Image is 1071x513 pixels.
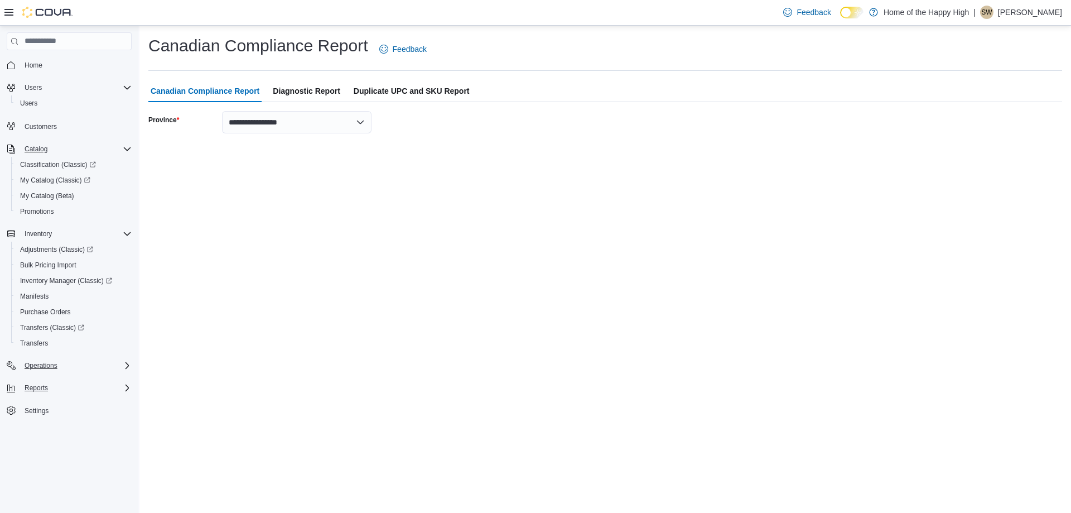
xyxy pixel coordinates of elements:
[2,118,136,134] button: Customers
[16,97,132,110] span: Users
[20,99,37,108] span: Users
[20,227,132,241] span: Inventory
[840,7,863,18] input: Dark Mode
[16,158,100,171] a: Classification (Classic)
[16,290,53,303] a: Manifests
[16,321,89,334] a: Transfers (Classic)
[2,57,136,73] button: Home
[20,58,132,72] span: Home
[973,6,976,19] p: |
[16,174,132,187] span: My Catalog (Classic)
[16,243,132,256] span: Adjustments (Classic)
[11,320,136,335] a: Transfers (Classic)
[16,158,132,171] span: Classification (Classic)
[11,335,136,351] button: Transfers
[11,188,136,204] button: My Catalog (Beta)
[354,80,470,102] span: Duplicate UPC and SKU Report
[11,157,136,172] a: Classification (Classic)
[797,7,831,18] span: Feedback
[981,6,992,19] span: SW
[20,308,71,317] span: Purchase Orders
[148,116,179,124] label: Province
[20,381,132,395] span: Reports
[25,383,48,392] span: Reports
[16,258,132,272] span: Bulk Pricing Import
[2,402,136,419] button: Settings
[25,229,52,238] span: Inventory
[16,97,42,110] a: Users
[779,1,835,23] a: Feedback
[11,242,136,257] a: Adjustments (Classic)
[20,404,53,418] a: Settings
[16,205,132,218] span: Promotions
[11,304,136,320] button: Purchase Orders
[2,80,136,95] button: Users
[20,359,62,372] button: Operations
[2,358,136,373] button: Operations
[20,404,132,418] span: Settings
[375,38,431,60] a: Feedback
[11,273,136,289] a: Inventory Manager (Classic)
[20,381,52,395] button: Reports
[11,204,136,219] button: Promotions
[2,380,136,396] button: Reports
[16,337,132,350] span: Transfers
[20,207,54,216] span: Promotions
[25,406,49,415] span: Settings
[151,80,259,102] span: Canadian Compliance Report
[16,189,132,203] span: My Catalog (Beta)
[16,290,132,303] span: Manifests
[11,95,136,111] button: Users
[20,59,47,72] a: Home
[20,227,56,241] button: Inventory
[998,6,1062,19] p: [PERSON_NAME]
[20,81,132,94] span: Users
[25,83,42,92] span: Users
[393,44,427,55] span: Feedback
[20,276,112,285] span: Inventory Manager (Classic)
[20,142,52,156] button: Catalog
[20,160,96,169] span: Classification (Classic)
[16,189,79,203] a: My Catalog (Beta)
[20,339,48,348] span: Transfers
[2,141,136,157] button: Catalog
[20,359,132,372] span: Operations
[840,18,841,19] span: Dark Mode
[16,305,132,319] span: Purchase Orders
[20,81,46,94] button: Users
[22,7,73,18] img: Cova
[25,122,57,131] span: Customers
[16,243,98,256] a: Adjustments (Classic)
[20,292,49,301] span: Manifests
[20,176,90,185] span: My Catalog (Classic)
[25,145,47,154] span: Catalog
[11,172,136,188] a: My Catalog (Classic)
[25,61,42,70] span: Home
[25,361,57,370] span: Operations
[11,257,136,273] button: Bulk Pricing Import
[16,337,52,350] a: Transfers
[980,6,993,19] div: Spencer Warriner
[16,258,81,272] a: Bulk Pricing Import
[20,245,93,254] span: Adjustments (Classic)
[20,323,84,332] span: Transfers (Classic)
[16,205,59,218] a: Promotions
[16,305,75,319] a: Purchase Orders
[148,35,368,57] h1: Canadian Compliance Report
[20,191,74,200] span: My Catalog (Beta)
[20,119,132,133] span: Customers
[20,261,76,270] span: Bulk Pricing Import
[11,289,136,304] button: Manifests
[16,321,132,334] span: Transfers (Classic)
[16,174,95,187] a: My Catalog (Classic)
[2,226,136,242] button: Inventory
[16,274,132,287] span: Inventory Manager (Classic)
[884,6,969,19] p: Home of the Happy High
[273,80,340,102] span: Diagnostic Report
[20,120,61,133] a: Customers
[7,52,132,448] nav: Complex example
[16,274,117,287] a: Inventory Manager (Classic)
[20,142,132,156] span: Catalog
